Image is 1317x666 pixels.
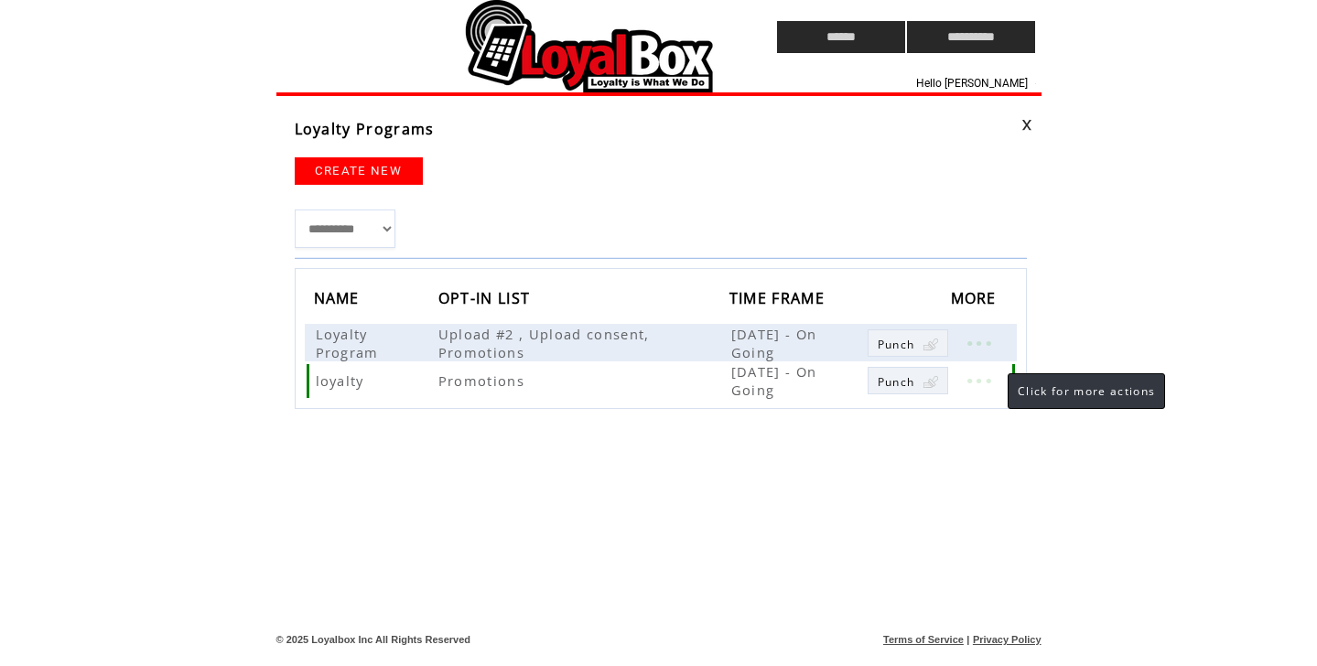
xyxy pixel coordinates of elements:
[923,338,938,350] img: Punch_Icon.png
[731,325,817,361] span: [DATE] - On Going
[316,325,383,361] span: Loyalty Program
[314,284,364,317] span: NAME
[883,634,964,645] a: Terms of Service
[1018,383,1155,399] span: Click for more actions
[438,325,650,361] span: Upload #2 , Upload consent, Promotions
[729,292,829,303] a: TIME FRAME
[951,284,1001,317] span: MORE
[868,329,949,357] a: Punch
[729,284,829,317] span: TIME FRAME
[878,374,915,390] span: Open a punch screen
[314,292,364,303] a: NAME
[438,371,529,390] span: Promotions
[295,119,435,139] span: Loyalty Programs
[438,284,535,317] span: OPT-IN LIST
[923,376,938,388] img: Punch_Icon.png
[966,634,969,645] span: |
[276,634,471,645] span: © 2025 Loyalbox Inc All Rights Reserved
[916,77,1028,90] span: Hello [PERSON_NAME]
[295,157,423,185] a: CREATE NEW
[973,634,1042,645] a: Privacy Policy
[438,292,535,303] a: OPT-IN LIST
[878,337,915,352] span: Open a punch screen
[868,367,949,394] a: Punch
[316,371,369,390] span: loyalty
[731,362,817,399] span: [DATE] - On Going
